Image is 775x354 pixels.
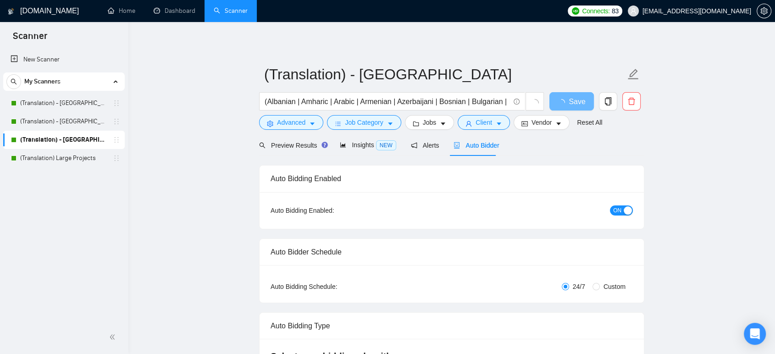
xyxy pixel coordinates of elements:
[376,140,396,150] span: NEW
[757,7,771,15] a: setting
[599,92,617,111] button: copy
[411,142,417,149] span: notification
[335,120,341,127] span: bars
[572,7,579,15] img: upwork-logo.png
[271,205,391,216] div: Auto Bidding Enabled:
[20,94,107,112] a: (Translation) - [GEOGRAPHIC_DATA]
[440,120,446,127] span: caret-down
[413,120,419,127] span: folder
[454,142,499,149] span: Auto Bidder
[20,149,107,167] a: (Translation) Large Projects
[345,117,383,127] span: Job Category
[599,97,617,105] span: copy
[744,323,766,345] div: Open Intercom Messenger
[582,6,609,16] span: Connects:
[24,72,61,91] span: My Scanners
[214,7,248,15] a: searchScanner
[623,97,640,105] span: delete
[271,166,633,192] div: Auto Bidding Enabled
[630,8,637,14] span: user
[11,50,117,69] a: New Scanner
[465,120,472,127] span: user
[387,120,393,127] span: caret-down
[405,115,454,130] button: folderJobscaret-down
[20,131,107,149] a: (Translation) - [GEOGRAPHIC_DATA]
[7,78,21,85] span: search
[340,142,346,148] span: area-chart
[600,282,629,292] span: Custom
[264,63,626,86] input: Scanner name...
[113,155,120,162] span: holder
[514,115,570,130] button: idcardVendorcaret-down
[271,313,633,339] div: Auto Bidding Type
[271,282,391,292] div: Auto Bidding Schedule:
[259,142,325,149] span: Preview Results
[476,117,492,127] span: Client
[757,7,771,15] span: setting
[340,141,396,149] span: Insights
[627,68,639,80] span: edit
[569,282,589,292] span: 24/7
[549,92,594,111] button: Save
[622,92,641,111] button: delete
[154,7,195,15] a: dashboardDashboard
[757,4,771,18] button: setting
[321,141,329,149] div: Tooltip anchor
[271,239,633,265] div: Auto Bidder Schedule
[612,6,619,16] span: 83
[108,7,135,15] a: homeHome
[423,117,437,127] span: Jobs
[277,117,305,127] span: Advanced
[113,136,120,144] span: holder
[8,4,14,19] img: logo
[454,142,460,149] span: robot
[496,120,502,127] span: caret-down
[6,29,55,49] span: Scanner
[109,332,118,342] span: double-left
[113,118,120,125] span: holder
[531,117,552,127] span: Vendor
[259,115,323,130] button: settingAdvancedcaret-down
[309,120,316,127] span: caret-down
[3,50,125,69] li: New Scanner
[3,72,125,167] li: My Scanners
[531,99,539,107] span: loading
[327,115,401,130] button: barsJob Categorycaret-down
[113,100,120,107] span: holder
[569,96,585,107] span: Save
[458,115,510,130] button: userClientcaret-down
[267,120,273,127] span: setting
[555,120,562,127] span: caret-down
[20,112,107,131] a: (Translation) - [GEOGRAPHIC_DATA]
[577,117,602,127] a: Reset All
[6,74,21,89] button: search
[259,142,266,149] span: search
[521,120,528,127] span: idcard
[613,205,621,216] span: ON
[514,99,520,105] span: info-circle
[411,142,439,149] span: Alerts
[265,96,509,107] input: Search Freelance Jobs...
[558,99,569,106] span: loading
